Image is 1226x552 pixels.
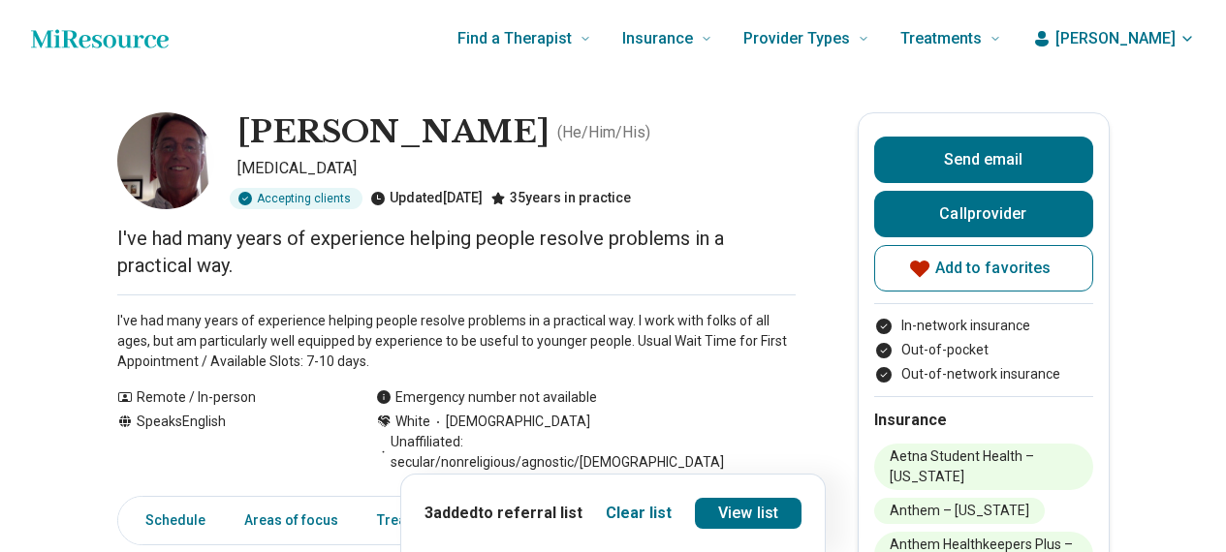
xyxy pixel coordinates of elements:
[695,498,802,529] a: View list
[557,121,650,144] p: ( He/Him/His )
[1032,27,1195,50] button: [PERSON_NAME]
[900,25,982,52] span: Treatments
[935,261,1052,276] span: Add to favorites
[117,387,337,408] div: Remote / In-person
[606,502,672,525] button: Clear list
[237,157,796,180] p: [MEDICAL_DATA]
[874,340,1093,360] li: Out-of-pocket
[874,364,1093,384] li: Out-of-network insurance
[874,498,1045,524] li: Anthem – [US_STATE]
[874,409,1093,432] h2: Insurance
[117,112,214,209] img: Joe Kayser, Psychologist
[478,504,582,522] span: to referral list
[874,316,1093,336] li: In-network insurance
[230,188,362,209] div: Accepting clients
[874,191,1093,237] button: Callprovider
[874,316,1093,384] ul: Payment options
[622,25,693,52] span: Insurance
[117,412,337,473] div: Speaks English
[31,19,169,58] a: Home page
[376,387,597,408] div: Emergency number not available
[376,432,796,473] span: Unaffiliated: secular/nonreligious/agnostic/[DEMOGRAPHIC_DATA]
[874,444,1093,490] li: Aetna Student Health – [US_STATE]
[370,188,483,209] div: Updated [DATE]
[743,25,850,52] span: Provider Types
[424,502,582,525] p: 3 added
[117,225,796,279] p: I've had many years of experience helping people resolve problems in a practical way.
[395,412,430,432] span: White
[365,501,461,540] a: Treatments
[430,412,590,432] span: [DEMOGRAPHIC_DATA]
[490,188,631,209] div: 35 years in practice
[117,311,796,372] p: I've had many years of experience helping people resolve problems in a practical way. I work with...
[1055,27,1176,50] span: [PERSON_NAME]
[237,112,550,153] h1: [PERSON_NAME]
[122,501,217,540] a: Schedule
[874,245,1093,291] button: Add to favorites
[874,137,1093,183] button: Send email
[233,501,350,540] a: Areas of focus
[457,25,572,52] span: Find a Therapist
